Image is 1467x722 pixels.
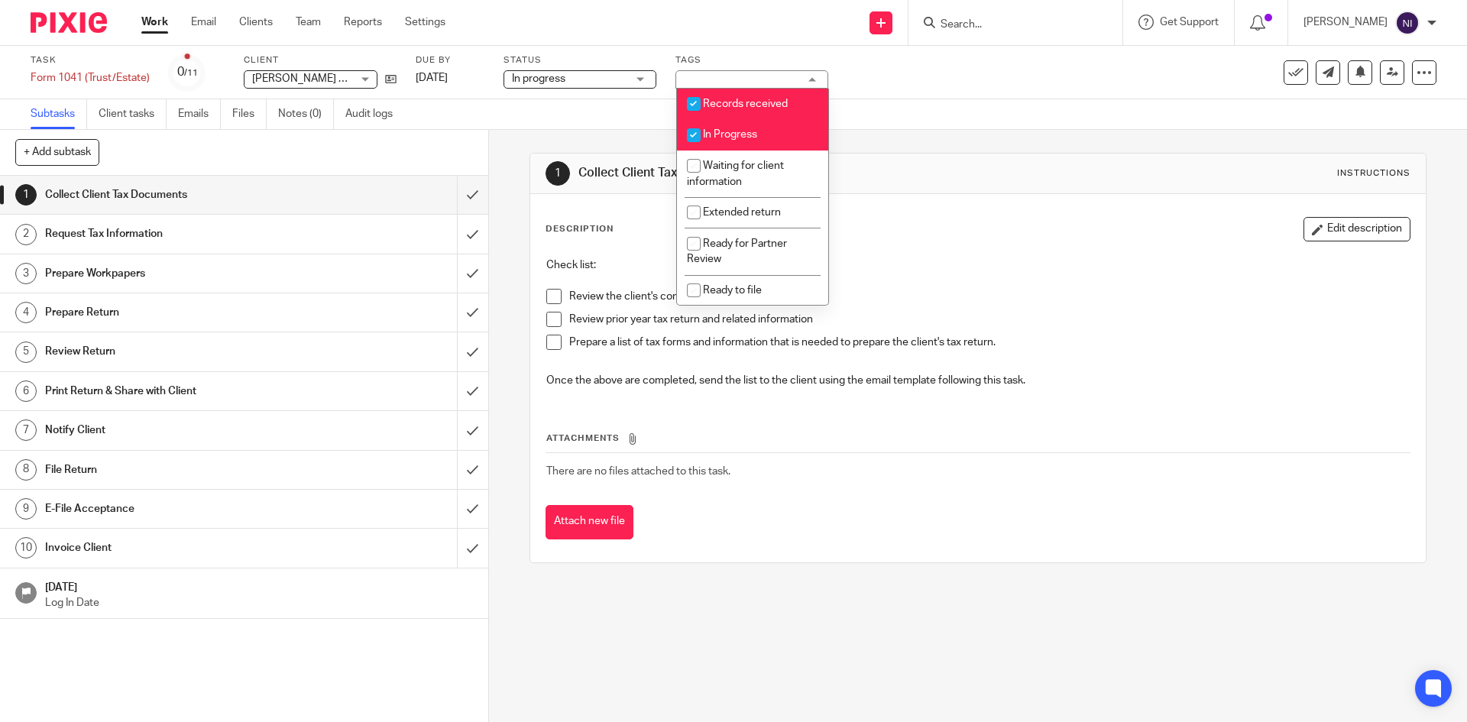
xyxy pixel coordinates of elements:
span: Get Support [1160,17,1219,28]
h1: Print Return & Share with Client [45,380,309,403]
div: Instructions [1337,167,1410,180]
a: Work [141,15,168,30]
p: Description [546,223,614,235]
a: Notes (0) [278,99,334,129]
button: Attach new file [546,505,633,539]
div: 2 [15,224,37,245]
button: Edit description [1303,217,1410,241]
a: Subtasks [31,99,87,129]
h1: Collect Client Tax Documents [45,183,309,206]
span: Attachments [546,434,620,442]
input: Search [939,18,1077,32]
p: Log In Date [45,595,473,610]
h1: Prepare Return [45,301,309,324]
small: /11 [184,69,198,77]
div: 7 [15,419,37,441]
span: Extended return [703,207,781,218]
h1: Prepare Workpapers [45,262,309,285]
label: Status [504,54,656,66]
a: Settings [405,15,445,30]
h1: Invoice Client [45,536,309,559]
a: Reports [344,15,382,30]
div: 0 [177,63,198,81]
span: [PERSON_NAME] Trust FBO [PERSON_NAME] [252,73,472,84]
h1: [DATE] [45,576,473,595]
img: svg%3E [1395,11,1420,35]
a: Team [296,15,321,30]
img: Pixie [31,12,107,33]
div: 8 [15,459,37,481]
p: Prepare a list of tax forms and information that is needed to prepare the client's tax return. [569,335,1409,350]
span: Ready for Partner Review [687,238,787,265]
div: 9 [15,498,37,520]
span: [DATE] [416,73,448,83]
span: Ready to file [703,285,762,296]
h1: E-File Acceptance [45,497,309,520]
h1: Notify Client [45,419,309,442]
label: Task [31,54,150,66]
a: Emails [178,99,221,129]
div: Form 1041 (Trust/Estate) [31,70,150,86]
div: 4 [15,302,37,323]
label: Due by [416,54,484,66]
span: In Progress [703,129,757,140]
a: Audit logs [345,99,404,129]
div: 3 [15,263,37,284]
h1: File Return [45,458,309,481]
a: Clients [239,15,273,30]
a: Client tasks [99,99,167,129]
div: 1 [15,184,37,206]
label: Client [244,54,397,66]
label: Tags [675,54,828,66]
div: 6 [15,380,37,402]
p: [PERSON_NAME] [1303,15,1388,30]
p: Review the client's completed tax organizer [569,289,1409,304]
p: Review prior year tax return and related information [569,312,1409,327]
p: Once the above are completed, send the list to the client using the email template following this... [546,373,1409,388]
span: Waiting for client information [687,160,784,187]
h1: Request Tax Information [45,222,309,245]
span: In progress [512,73,565,84]
p: Check list: [546,257,1409,273]
div: 5 [15,342,37,363]
span: There are no files attached to this task. [546,466,730,477]
a: Files [232,99,267,129]
h1: Review Return [45,340,309,363]
div: 1 [546,161,570,186]
h1: Collect Client Tax Documents [578,165,1011,181]
div: 10 [15,537,37,558]
span: Records received [703,99,788,109]
button: + Add subtask [15,139,99,165]
a: Email [191,15,216,30]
